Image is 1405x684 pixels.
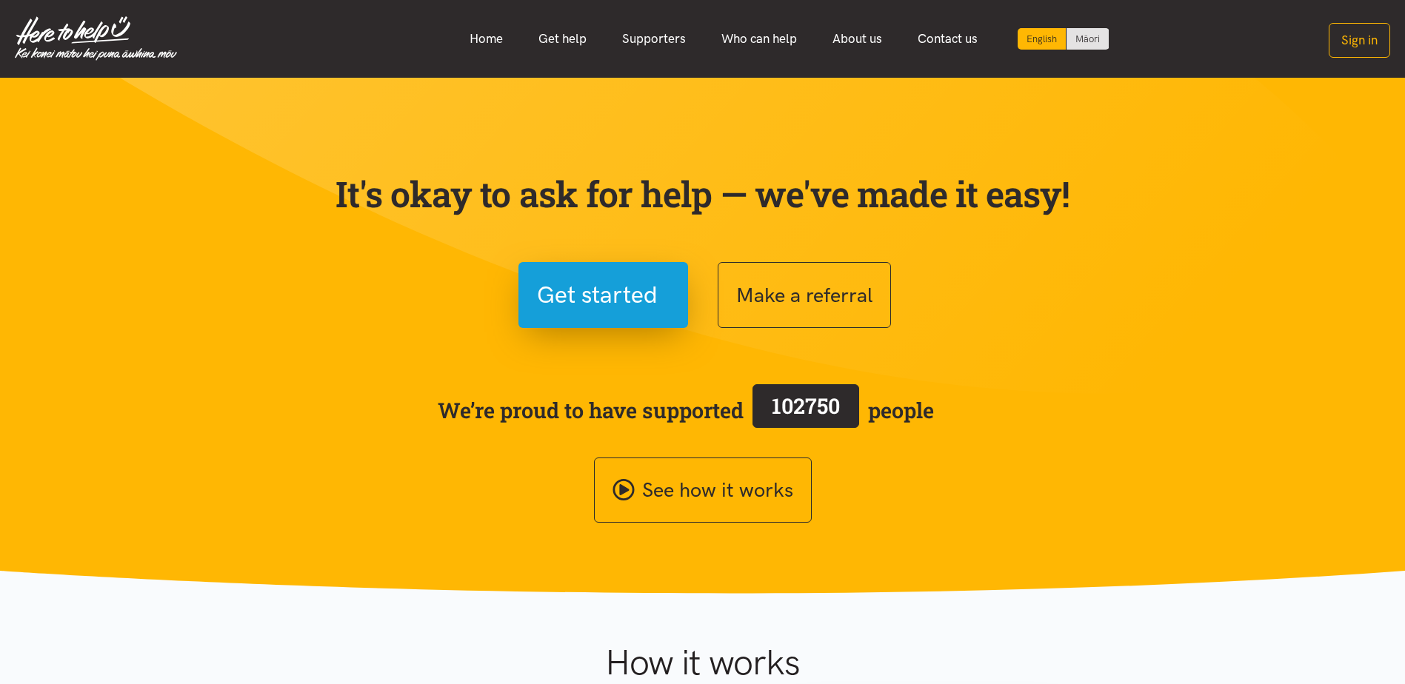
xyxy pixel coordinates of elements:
[718,262,891,328] button: Make a referral
[461,641,944,684] h1: How it works
[704,23,815,55] a: Who can help
[772,392,840,420] span: 102750
[521,23,604,55] a: Get help
[604,23,704,55] a: Supporters
[815,23,900,55] a: About us
[452,23,521,55] a: Home
[594,457,812,523] a: See how it works
[333,172,1073,215] p: It's okay to ask for help — we've made it easy!
[518,262,688,328] button: Get started
[15,16,177,61] img: Home
[744,381,868,439] a: 102750
[438,381,934,439] span: We’re proud to have supported people
[1018,28,1067,50] div: Current language
[1067,28,1109,50] a: Switch to Te Reo Māori
[537,276,658,314] span: Get started
[900,23,995,55] a: Contact us
[1018,28,1109,50] div: Language toggle
[1329,23,1390,58] button: Sign in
